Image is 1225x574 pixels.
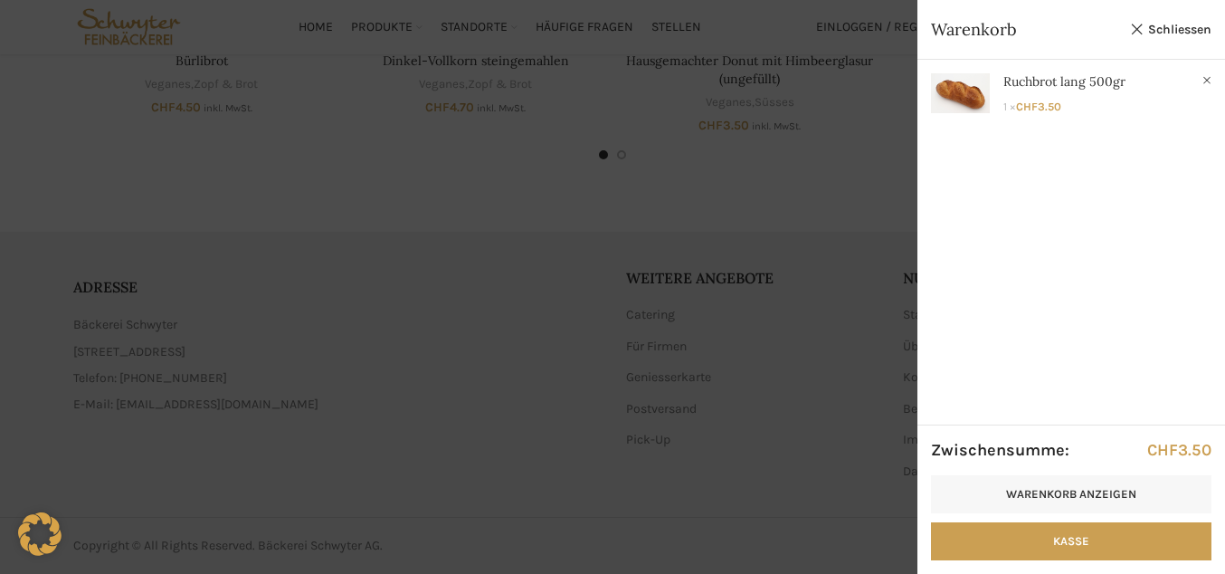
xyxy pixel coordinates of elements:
a: Kasse [931,522,1211,560]
a: Warenkorb anzeigen [931,475,1211,513]
a: Ruchbrot lang 500gr aus dem Warenkorb entfernen [1198,72,1216,90]
span: Warenkorb [931,18,1121,41]
a: Schliessen [1130,18,1211,41]
span: CHF [1147,440,1178,460]
a: Anzeigen [917,60,1225,126]
strong: Zwischensumme: [931,439,1069,462]
bdi: 3.50 [1147,440,1211,460]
